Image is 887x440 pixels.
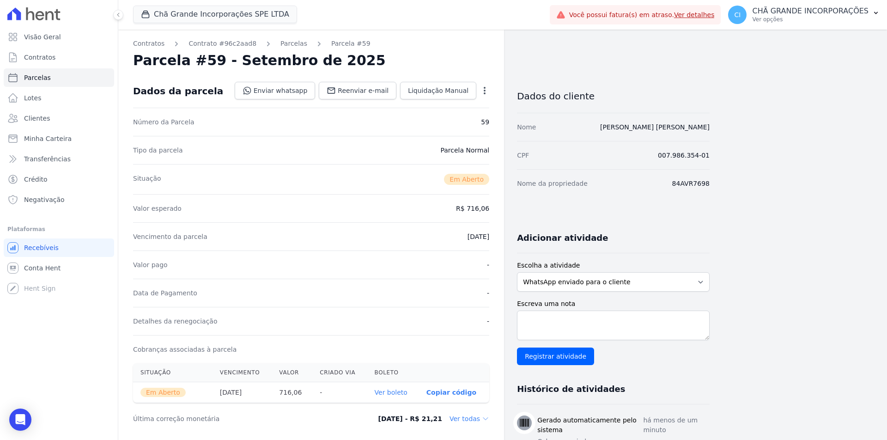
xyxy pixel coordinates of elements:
[487,288,489,298] dd: -
[133,345,237,354] dt: Cobranças associadas à parcela
[4,238,114,257] a: Recebíveis
[312,382,367,403] th: -
[569,10,715,20] span: Você possui fatura(s) em atraso.
[517,151,529,160] dt: CPF
[133,52,386,69] h2: Parcela #59 - Setembro de 2025
[213,382,272,403] th: [DATE]
[133,146,183,155] dt: Tipo da parcela
[517,232,608,244] h3: Adicionar atividade
[133,174,161,185] dt: Situação
[133,260,168,269] dt: Valor pago
[133,363,213,382] th: Situação
[752,6,869,16] p: CHÃ GRANDE INCORPORAÇÕES
[481,117,489,127] dd: 59
[24,195,65,204] span: Negativação
[456,204,489,213] dd: R$ 716,06
[338,86,389,95] span: Reenviar e-mail
[7,224,110,235] div: Plataformas
[752,16,869,23] p: Ver opções
[24,73,51,82] span: Parcelas
[140,388,186,397] span: Em Aberto
[444,174,489,185] span: Em Aberto
[4,48,114,67] a: Contratos
[517,261,710,270] label: Escolha a atividade
[4,28,114,46] a: Visão Geral
[24,93,42,103] span: Lotes
[517,179,588,188] dt: Nome da propriedade
[133,6,297,23] button: Chã Grande Incorporações SPE LTDA
[721,2,887,28] button: CI CHÃ GRANDE INCORPORAÇÕES Ver opções
[672,179,710,188] dd: 84AVR7698
[4,68,114,87] a: Parcelas
[537,416,643,435] h3: Gerado automaticamente pelo sistema
[367,363,419,382] th: Boleto
[331,39,371,49] a: Parcela #59
[426,389,476,396] button: Copiar código
[487,260,489,269] dd: -
[487,317,489,326] dd: -
[133,117,194,127] dt: Número da Parcela
[4,150,114,168] a: Transferências
[517,384,625,395] h3: Histórico de atividades
[4,190,114,209] a: Negativação
[517,299,710,309] label: Escreva uma nota
[24,53,55,62] span: Contratos
[24,243,59,252] span: Recebíveis
[24,263,61,273] span: Conta Hent
[24,154,71,164] span: Transferências
[517,91,710,102] h3: Dados do cliente
[375,389,407,396] a: Ver boleto
[9,409,31,431] div: Open Intercom Messenger
[4,170,114,189] a: Crédito
[4,129,114,148] a: Minha Carteira
[4,259,114,277] a: Conta Hent
[643,416,710,435] p: há menos de um minuto
[735,12,741,18] span: CI
[133,317,218,326] dt: Detalhes da renegociação
[272,382,312,403] th: 716,06
[133,232,207,241] dt: Vencimento da parcela
[133,39,489,49] nav: Breadcrumb
[600,123,710,131] a: [PERSON_NAME] [PERSON_NAME]
[517,122,536,132] dt: Nome
[4,89,114,107] a: Lotes
[24,175,48,184] span: Crédito
[133,288,197,298] dt: Data de Pagamento
[400,82,476,99] a: Liquidação Manual
[468,232,489,241] dd: [DATE]
[440,146,489,155] dd: Parcela Normal
[24,114,50,123] span: Clientes
[133,204,182,213] dt: Valor esperado
[133,86,223,97] div: Dados da parcela
[378,414,442,423] dd: [DATE] - R$ 21,21
[658,151,710,160] dd: 007.986.354-01
[4,109,114,128] a: Clientes
[674,11,715,18] a: Ver detalhes
[312,363,367,382] th: Criado via
[24,32,61,42] span: Visão Geral
[24,134,72,143] span: Minha Carteira
[235,82,316,99] a: Enviar whatsapp
[319,82,396,99] a: Reenviar e-mail
[450,414,489,423] dd: Ver todas
[517,348,594,365] input: Registrar atividade
[133,39,164,49] a: Contratos
[272,363,312,382] th: Valor
[188,39,256,49] a: Contrato #96c2aad8
[280,39,307,49] a: Parcelas
[408,86,468,95] span: Liquidação Manual
[213,363,272,382] th: Vencimento
[133,414,344,423] dt: Última correção monetária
